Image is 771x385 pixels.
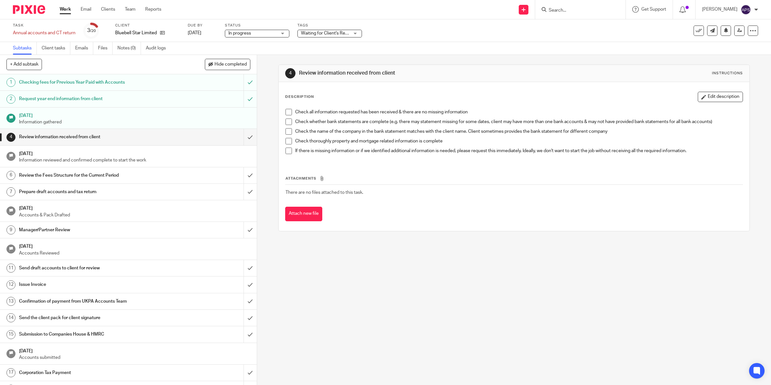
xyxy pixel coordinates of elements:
button: + Add subtask [6,59,42,70]
span: Hide completed [215,62,247,67]
div: 6 [6,171,15,180]
div: 15 [6,330,15,339]
h1: [DATE] [19,111,250,119]
span: There are no files attached to this task. [285,190,363,195]
p: [PERSON_NAME] [702,6,737,13]
span: [DATE] [188,31,201,35]
div: Annual accounts and CT return [13,30,75,36]
p: Check thoroughly property and mortgage related information is complete [295,138,743,144]
div: 11 [6,264,15,273]
span: Attachments [285,177,316,180]
div: Instructions [712,71,743,76]
h1: [DATE] [19,346,250,354]
h1: Request year end information from client [19,94,165,104]
div: 14 [6,313,15,322]
div: 3 [87,27,96,34]
button: Hide completed [205,59,250,70]
span: In progress [228,31,251,36]
span: Waiting for Client's Response. [301,31,361,36]
p: Information gathered [19,119,250,125]
h1: [DATE] [19,203,250,212]
h1: Send the client pack for client signature [19,313,165,323]
div: 4 [285,68,295,78]
button: Attach new file [285,207,322,221]
p: Accounts submitted [19,354,250,361]
label: Client [115,23,180,28]
p: Bluebell Star Limited [115,30,157,36]
a: Client tasks [42,42,70,55]
div: 17 [6,368,15,377]
a: Work [60,6,71,13]
h1: [DATE] [19,242,250,250]
img: svg%3E [741,5,751,15]
a: Clients [101,6,115,13]
img: Pixie [13,5,45,14]
label: Due by [188,23,217,28]
h1: Review information received from client [19,132,165,142]
label: Task [13,23,75,28]
a: Email [81,6,91,13]
a: Files [98,42,113,55]
label: Status [225,23,289,28]
h1: Submission to Companies House & HMRC [19,329,165,339]
a: Emails [75,42,93,55]
label: Tags [297,23,362,28]
h1: Checking fees for Previous Year Paid with Accounts [19,78,165,87]
p: Check all information requested has been received & there are no missing information [295,109,743,115]
div: 13 [6,297,15,306]
a: Team [125,6,135,13]
h1: Review the Fees Structure for the Current Period [19,171,165,180]
p: Check whether bank statements are complete (e.g. there may statement missing for some dates, clie... [295,119,743,125]
a: Reports [145,6,161,13]
div: 7 [6,187,15,196]
p: Accounts & Pack Drafted [19,212,250,218]
h1: Manager/Partner Review [19,225,165,235]
p: Information reviewed and confirmed complete to start the work [19,157,250,163]
small: /20 [90,29,96,33]
h1: Confirmation of payment from UKPA Accounts Team [19,297,165,306]
p: If there is missing information or if we identified additional information is needed, please requ... [295,148,743,154]
p: Accounts Reviewed [19,250,250,256]
h1: Prepare draft accounts and tax return [19,187,165,197]
a: Notes (0) [117,42,141,55]
div: 1 [6,78,15,87]
button: Edit description [698,92,743,102]
a: Subtasks [13,42,37,55]
div: 2 [6,95,15,104]
div: 9 [6,225,15,234]
div: 4 [6,133,15,142]
a: Audit logs [146,42,171,55]
h1: [DATE] [19,149,250,157]
span: Get Support [641,7,666,12]
h1: Issue Invoice [19,280,165,289]
div: 12 [6,280,15,289]
h1: Review information received from client [299,70,528,77]
h1: Send draft accounts to client for review [19,263,165,273]
h1: Corporation Tax Payment [19,368,165,378]
input: Search [548,8,606,14]
p: Description [285,94,314,99]
p: Check the name of the company in the bank statement matches with the client name. Client sometime... [295,128,743,135]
